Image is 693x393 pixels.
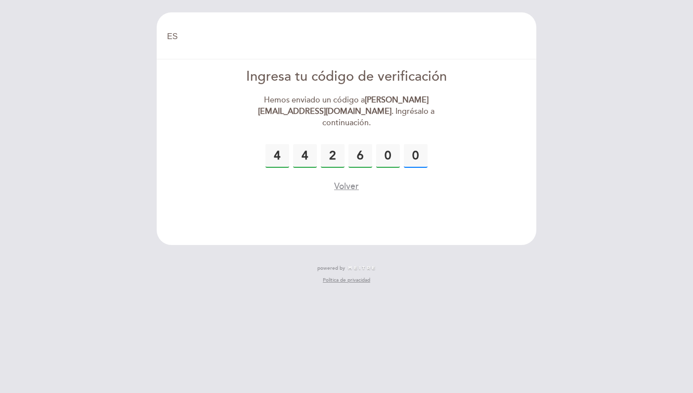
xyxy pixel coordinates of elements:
input: 0 [376,144,400,168]
input: 0 [404,144,428,168]
strong: [PERSON_NAME][EMAIL_ADDRESS][DOMAIN_NAME] [258,95,429,116]
span: powered by [317,265,345,272]
a: powered by [317,265,376,272]
input: 0 [265,144,289,168]
button: Volver [334,180,359,193]
img: MEITRE [347,266,376,271]
a: Política de privacidad [323,277,370,284]
input: 0 [348,144,372,168]
div: Ingresa tu código de verificación [233,67,460,87]
input: 0 [321,144,345,168]
div: Hemos enviado un código a . Ingrésalo a continuación. [233,95,460,129]
input: 0 [293,144,317,168]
